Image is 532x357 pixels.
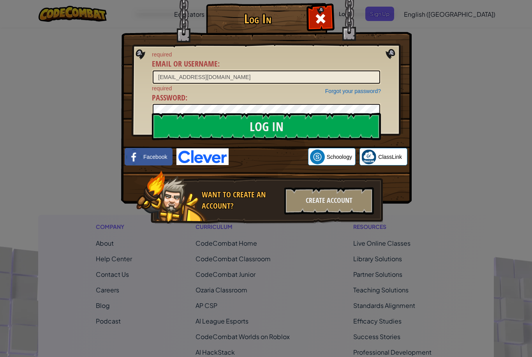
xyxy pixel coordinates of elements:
[310,149,325,164] img: schoology.png
[152,84,381,92] span: required
[327,153,352,161] span: Schoology
[143,153,167,161] span: Facebook
[233,148,304,165] div: Sign in with Google. Opens in new tab
[152,51,381,58] span: required
[152,92,187,104] label: :
[127,149,141,164] img: facebook_small.png
[152,58,220,70] label: :
[284,187,374,215] div: Create Account
[325,88,381,94] a: Forgot your password?
[361,149,376,164] img: classlink-logo-small.png
[176,148,229,165] img: clever-logo-blue.png
[208,12,307,26] h1: Log In
[202,189,280,211] div: Want to create an account?
[152,58,218,69] span: Email or Username
[378,153,402,161] span: ClassLink
[152,113,381,140] input: Log In
[229,148,308,165] iframe: Sign in with Google Button
[152,92,185,103] span: Password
